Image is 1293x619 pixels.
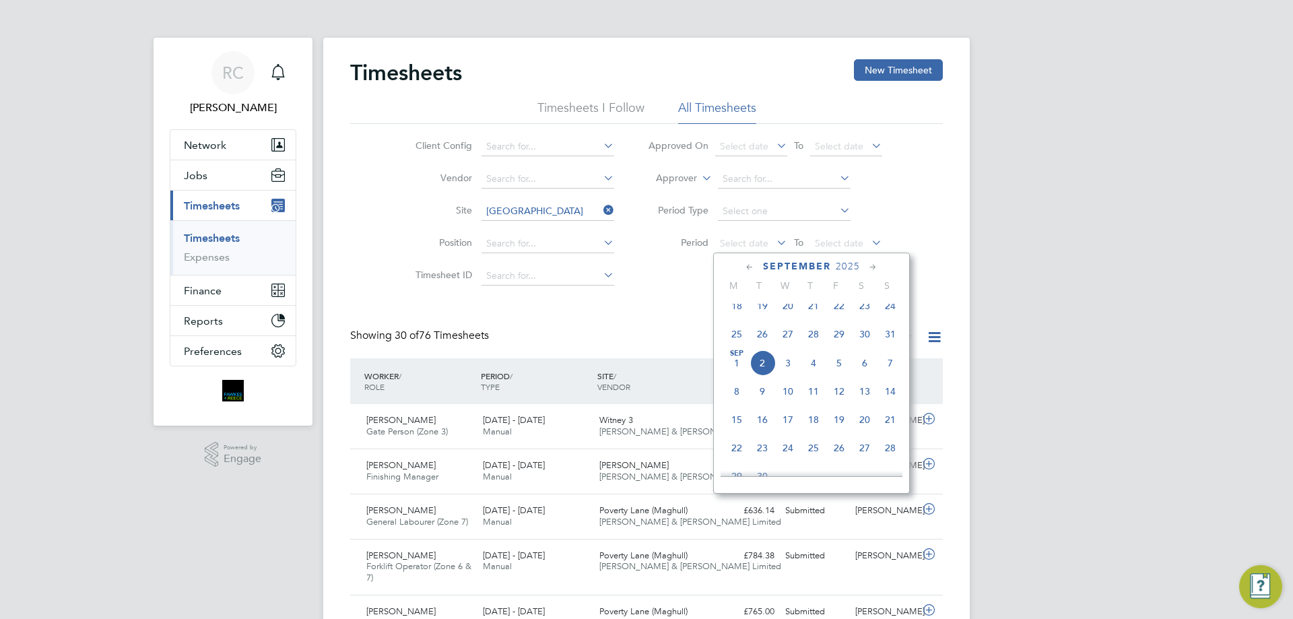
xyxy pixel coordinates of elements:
[1239,565,1282,608] button: Engage Resource Center
[852,293,877,319] span: 23
[482,267,614,286] input: Search for...
[826,435,852,461] span: 26
[184,199,240,212] span: Timesheets
[170,220,296,275] div: Timesheets
[849,280,874,292] span: S
[184,345,242,358] span: Preferences
[366,459,436,471] span: [PERSON_NAME]
[801,350,826,376] span: 4
[724,350,750,376] span: 1
[170,100,296,116] span: Robyn Clarke
[483,550,545,561] span: [DATE] - [DATE]
[750,379,775,404] span: 9
[854,59,943,81] button: New Timesheet
[877,350,903,376] span: 7
[366,516,468,527] span: General Labourer (Zone 7)
[648,236,708,249] label: Period
[815,140,863,152] span: Select date
[483,426,512,437] span: Manual
[801,435,826,461] span: 25
[750,407,775,432] span: 16
[852,379,877,404] span: 13
[224,453,261,465] span: Engage
[366,550,436,561] span: [PERSON_NAME]
[826,407,852,432] span: 19
[483,606,545,617] span: [DATE] - [DATE]
[775,321,801,347] span: 27
[477,364,594,399] div: PERIOD
[537,100,644,124] li: Timesheets I Follow
[775,350,801,376] span: 3
[205,442,262,467] a: Powered byEngage
[483,459,545,471] span: [DATE] - [DATE]
[483,414,545,426] span: [DATE] - [DATE]
[364,381,385,392] span: ROLE
[184,139,226,152] span: Network
[750,321,775,347] span: 26
[724,293,750,319] span: 18
[482,170,614,189] input: Search for...
[852,350,877,376] span: 6
[790,234,807,251] span: To
[184,284,222,297] span: Finance
[850,545,920,567] div: [PERSON_NAME]
[877,407,903,432] span: 21
[772,280,797,292] span: W
[599,459,669,471] span: [PERSON_NAME]
[170,51,296,116] a: RC[PERSON_NAME]
[222,380,244,401] img: bromak-logo-retina.png
[599,550,688,561] span: Poverty Lane (Maghull)
[224,442,261,453] span: Powered by
[678,100,756,124] li: All Timesheets
[483,516,512,527] span: Manual
[597,381,630,392] span: VENDOR
[724,379,750,404] span: 8
[877,321,903,347] span: 31
[482,202,614,221] input: Search for...
[724,463,750,489] span: 29
[170,160,296,190] button: Jobs
[850,500,920,522] div: [PERSON_NAME]
[599,414,633,426] span: Witney 3
[599,426,781,437] span: [PERSON_NAME] & [PERSON_NAME] Limited
[170,306,296,335] button: Reports
[411,269,472,281] label: Timesheet ID
[482,234,614,253] input: Search for...
[750,463,775,489] span: 30
[648,139,708,152] label: Approved On
[780,545,850,567] div: Submitted
[510,370,512,381] span: /
[720,140,768,152] span: Select date
[836,261,860,272] span: 2025
[780,500,850,522] div: Submitted
[852,407,877,432] span: 20
[599,504,688,516] span: Poverty Lane (Maghull)
[826,379,852,404] span: 12
[361,364,477,399] div: WORKER
[826,350,852,376] span: 5
[184,315,223,327] span: Reports
[170,191,296,220] button: Timesheets
[170,275,296,305] button: Finance
[411,236,472,249] label: Position
[395,329,489,342] span: 76 Timesheets
[775,435,801,461] span: 24
[801,293,826,319] span: 21
[170,380,296,401] a: Go to home page
[411,204,472,216] label: Site
[750,350,775,376] span: 2
[184,232,240,245] a: Timesheets
[710,410,780,432] div: £700.20
[877,379,903,404] span: 14
[746,280,772,292] span: T
[411,139,472,152] label: Client Config
[718,202,851,221] input: Select one
[366,471,438,482] span: Finishing Manager
[826,293,852,319] span: 22
[483,504,545,516] span: [DATE] - [DATE]
[154,38,312,426] nav: Main navigation
[874,280,900,292] span: S
[366,606,436,617] span: [PERSON_NAME]
[648,204,708,216] label: Period Type
[763,261,831,272] span: September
